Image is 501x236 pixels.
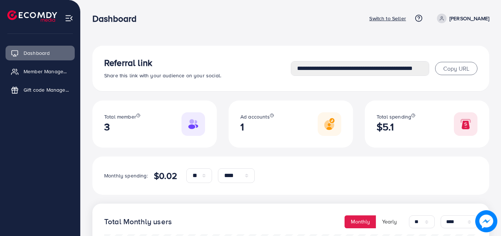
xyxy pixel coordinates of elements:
[6,82,75,97] a: Gift code Management
[377,121,415,133] h2: $5.1
[7,10,57,22] img: logo
[454,112,477,136] img: Responsive image
[6,64,75,79] a: Member Management
[345,215,376,228] button: Monthly
[318,112,341,136] img: Responsive image
[104,217,172,226] h4: Total Monthly users
[181,112,205,136] img: Responsive image
[443,64,469,73] span: Copy URL
[449,14,489,23] p: [PERSON_NAME]
[104,113,136,120] span: Total member
[24,49,50,57] span: Dashboard
[369,14,406,23] p: Switch to Seller
[104,121,140,133] h2: 3
[434,14,489,23] a: [PERSON_NAME]
[24,86,69,94] span: Gift code Management
[376,215,403,228] button: Yearly
[240,121,274,133] h2: 1
[104,72,221,79] span: Share this link with your audience on your social.
[475,210,497,232] img: image
[154,170,177,181] h4: $0.02
[377,113,411,120] span: Total spending
[240,113,270,120] span: Ad accounts
[435,62,477,75] button: Copy URL
[104,171,148,180] p: Monthly spending:
[104,57,291,68] h3: Referral link
[92,13,142,24] h3: Dashboard
[65,14,73,22] img: menu
[24,68,69,75] span: Member Management
[6,46,75,60] a: Dashboard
